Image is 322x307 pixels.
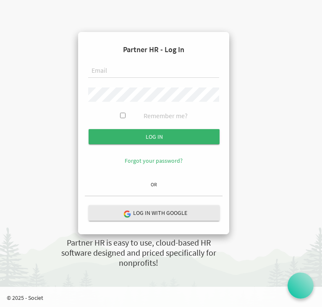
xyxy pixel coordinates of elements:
h4: Partner HR - Log In [85,39,223,61]
p: © 2025 - Societ [7,294,322,302]
div: nonprofits! [13,257,264,269]
h6: OR [85,182,223,187]
div: Partner HR is easy to use, cloud-based HR [13,237,264,249]
div: software designed and priced specifically for [13,247,264,259]
label: Remember me? [144,111,188,121]
img: google-logo.png [123,210,131,217]
input: Log in [89,129,220,144]
input: Email [88,64,219,78]
button: Log in with Google [89,205,220,221]
a: Forgot your password? [125,157,183,164]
